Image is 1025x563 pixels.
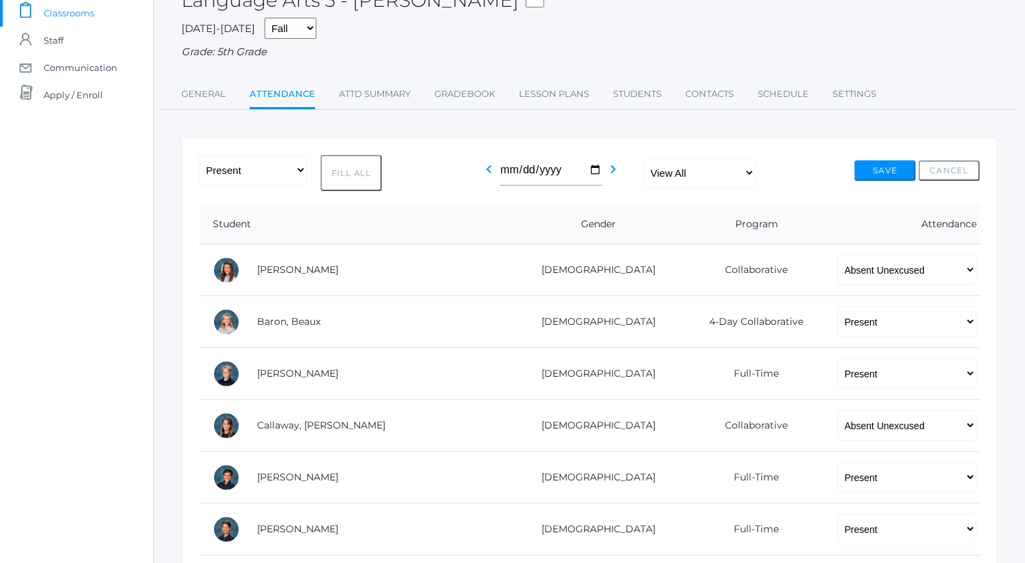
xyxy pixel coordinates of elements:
[44,27,63,54] span: Staff
[181,22,255,35] span: [DATE]-[DATE]
[605,167,621,180] a: chevron_right
[679,452,825,504] td: Full-Time
[181,44,998,60] div: Grade: 5th Grade
[257,263,338,276] a: [PERSON_NAME]
[257,315,321,328] a: Baron, Beaux
[213,516,240,543] div: Levi Dailey-Langin
[855,160,916,181] button: Save
[434,81,495,108] a: Gradebook
[213,464,240,491] div: Gunnar Carey
[213,412,240,439] div: Kennedy Callaway
[44,54,117,81] span: Communication
[181,81,226,108] a: General
[685,81,734,108] a: Contacts
[44,81,103,109] span: Apply / Enroll
[339,81,411,108] a: Attd Summary
[508,452,679,504] td: [DEMOGRAPHIC_DATA]
[613,81,662,108] a: Students
[679,205,825,244] th: Program
[321,155,382,191] button: Fill All
[508,205,679,244] th: Gender
[679,296,825,348] td: 4-Day Collaborative
[508,244,679,296] td: [DEMOGRAPHIC_DATA]
[257,523,338,535] a: [PERSON_NAME]
[508,348,679,400] td: [DEMOGRAPHIC_DATA]
[508,400,679,452] td: [DEMOGRAPHIC_DATA]
[481,167,497,180] a: chevron_left
[679,504,825,555] td: Full-Time
[508,504,679,555] td: [DEMOGRAPHIC_DATA]
[257,419,385,431] a: Callaway, [PERSON_NAME]
[508,296,679,348] td: [DEMOGRAPHIC_DATA]
[213,308,240,336] div: Beaux Baron
[519,81,589,108] a: Lesson Plans
[257,367,338,379] a: [PERSON_NAME]
[679,348,825,400] td: Full-Time
[481,161,497,177] i: chevron_left
[257,471,338,483] a: [PERSON_NAME]
[824,205,980,244] th: Attendance
[679,244,825,296] td: Collaborative
[833,81,876,108] a: Settings
[605,161,621,177] i: chevron_right
[758,81,809,108] a: Schedule
[250,81,315,110] a: Attendance
[213,257,240,284] div: Ella Arnold
[919,160,980,181] button: Cancel
[199,205,508,244] th: Student
[213,360,240,388] div: Elliot Burke
[679,400,825,452] td: Collaborative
